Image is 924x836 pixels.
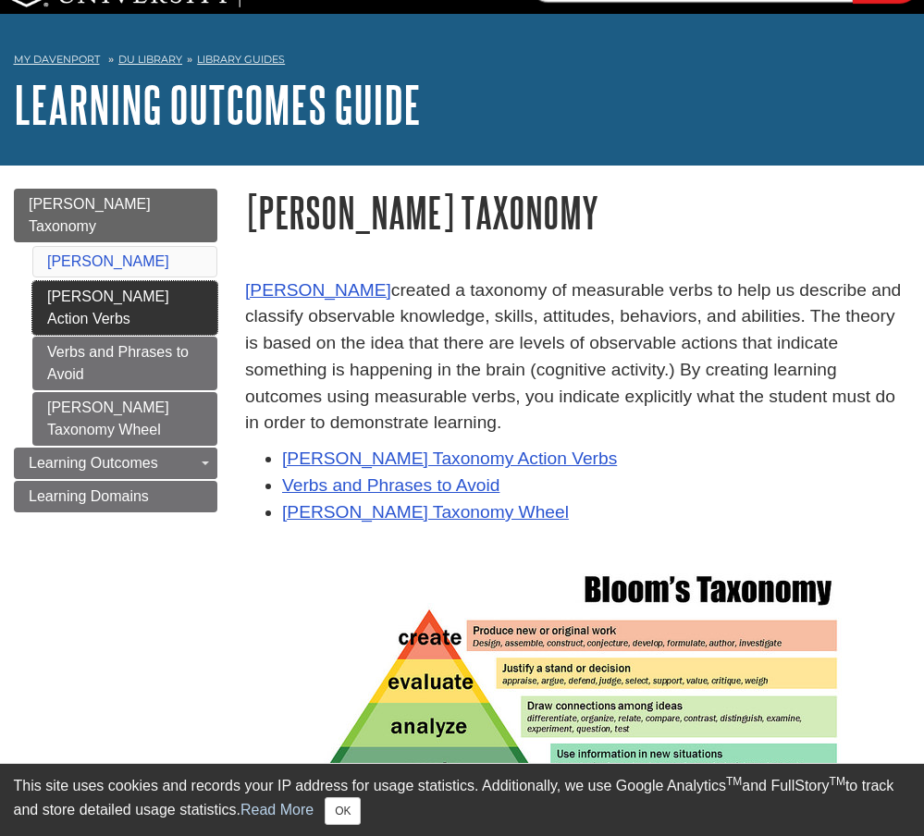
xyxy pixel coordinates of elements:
a: [PERSON_NAME] Taxonomy Wheel [282,502,569,522]
a: My Davenport [14,52,100,68]
sup: TM [830,775,845,788]
a: [PERSON_NAME] Taxonomy [14,189,217,242]
a: Read More [240,802,314,818]
sup: TM [726,775,742,788]
a: Verbs and Phrases to Avoid [282,475,499,495]
button: Close [325,797,361,825]
a: [PERSON_NAME] [47,253,169,269]
div: Guide Page Menu [14,189,217,512]
a: Library Guides [197,53,285,66]
a: [PERSON_NAME] Taxonomy Action Verbs [282,449,617,468]
a: [PERSON_NAME] Action Verbs [32,281,217,335]
a: Learning Outcomes [14,448,217,479]
span: Learning Outcomes [29,455,158,471]
span: [PERSON_NAME] Taxonomy [29,196,151,234]
a: [PERSON_NAME] [245,280,391,300]
div: This site uses cookies and records your IP address for usage statistics. Additionally, we use Goo... [14,775,911,825]
span: Learning Domains [29,488,149,504]
a: Learning Outcomes Guide [14,76,421,133]
a: DU Library [118,53,182,66]
a: [PERSON_NAME] Taxonomy Wheel [32,392,217,446]
nav: breadcrumb [14,47,911,77]
h1: [PERSON_NAME] Taxonomy [245,189,911,236]
a: Learning Domains [14,481,217,512]
a: Verbs and Phrases to Avoid [32,337,217,390]
p: created a taxonomy of measurable verbs to help us describe and classify observable knowledge, ski... [245,277,911,437]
